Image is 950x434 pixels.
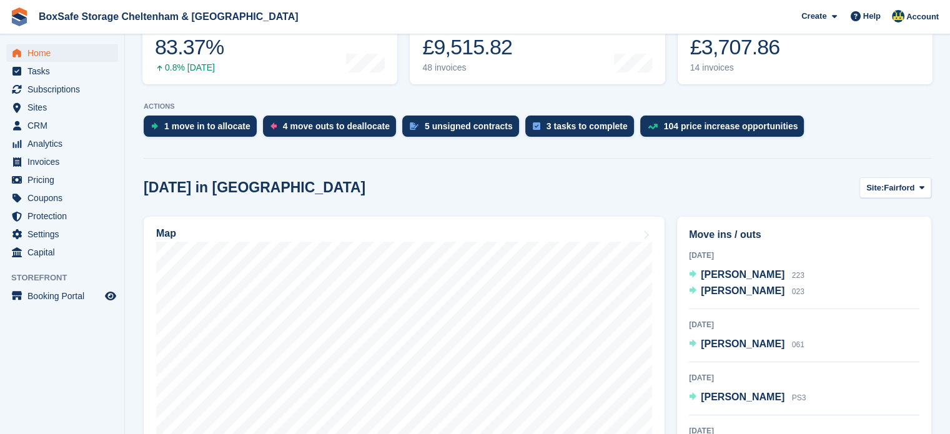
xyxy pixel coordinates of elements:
div: 0.8% [DATE] [155,62,224,73]
a: menu [6,207,118,225]
a: menu [6,287,118,305]
img: move_ins_to_allocate_icon-fdf77a2bb77ea45bf5b3d319d69a93e2d87916cf1d5bf7949dd705db3b84f3ca.svg [151,122,158,130]
a: menu [6,153,118,170]
span: [PERSON_NAME] [701,285,784,296]
span: Tasks [27,62,102,80]
span: Invoices [27,153,102,170]
p: ACTIONS [144,102,931,111]
a: Month-to-date sales £9,515.82 48 invoices [410,5,665,84]
a: 104 price increase opportunities [640,116,811,143]
img: price_increase_opportunities-93ffe204e8149a01c8c9dc8f82e8f89637d9d84a8eef4429ea346261dce0b2c0.svg [648,124,658,129]
a: 3 tasks to complete [525,116,640,143]
h2: [DATE] in [GEOGRAPHIC_DATA] [144,179,365,196]
span: 061 [792,340,804,349]
h2: Map [156,228,176,239]
div: 4 move outs to deallocate [283,121,390,131]
span: Coupons [27,189,102,207]
a: [PERSON_NAME] PS3 [689,390,806,406]
span: [PERSON_NAME] [701,392,784,402]
div: 48 invoices [422,62,515,73]
span: Home [27,44,102,62]
span: Fairford [884,182,914,194]
a: menu [6,44,118,62]
a: [PERSON_NAME] 061 [689,337,804,353]
a: menu [6,189,118,207]
span: [PERSON_NAME] [701,338,784,349]
a: menu [6,225,118,243]
a: menu [6,81,118,98]
span: 023 [792,287,804,296]
span: Subscriptions [27,81,102,98]
span: [PERSON_NAME] [701,269,784,280]
span: Account [906,11,939,23]
a: Awaiting payment £3,707.86 14 invoices [678,5,933,84]
a: 1 move in to allocate [144,116,263,143]
a: menu [6,171,118,189]
div: £3,707.86 [690,34,780,60]
img: contract_signature_icon-13c848040528278c33f63329250d36e43548de30e8caae1d1a13099fd9432cc5.svg [410,122,418,130]
span: PS3 [792,393,806,402]
img: task-75834270c22a3079a89374b754ae025e5fb1db73e45f91037f5363f120a921f8.svg [533,122,540,130]
div: 1 move in to allocate [164,121,250,131]
a: Occupancy 83.37% 0.8% [DATE] [142,5,397,84]
div: [DATE] [689,372,919,383]
a: menu [6,62,118,80]
a: Preview store [103,289,118,303]
a: [PERSON_NAME] 023 [689,284,804,300]
span: Settings [27,225,102,243]
a: menu [6,117,118,134]
span: Protection [27,207,102,225]
span: Storefront [11,272,124,284]
span: CRM [27,117,102,134]
div: 3 tasks to complete [547,121,628,131]
a: menu [6,99,118,116]
div: 14 invoices [690,62,780,73]
div: £9,515.82 [422,34,515,60]
div: [DATE] [689,319,919,330]
span: 223 [792,271,804,280]
span: Create [801,10,826,22]
span: Site: [866,182,884,194]
a: 4 move outs to deallocate [263,116,402,143]
img: move_outs_to_deallocate_icon-f764333ba52eb49d3ac5e1228854f67142a1ed5810a6f6cc68b1a99e826820c5.svg [270,122,277,130]
a: menu [6,244,118,261]
span: Pricing [27,171,102,189]
span: Sites [27,99,102,116]
div: 104 price increase opportunities [664,121,798,131]
a: [PERSON_NAME] 223 [689,267,804,284]
div: 83.37% [155,34,224,60]
img: stora-icon-8386f47178a22dfd0bd8f6a31ec36ba5ce8667c1dd55bd0f319d3a0aa187defe.svg [10,7,29,26]
a: BoxSafe Storage Cheltenham & [GEOGRAPHIC_DATA] [34,6,303,27]
span: Booking Portal [27,287,102,305]
button: Site: Fairford [859,177,931,198]
a: menu [6,135,118,152]
span: Analytics [27,135,102,152]
span: Capital [27,244,102,261]
a: 5 unsigned contracts [402,116,525,143]
div: 5 unsigned contracts [425,121,513,131]
h2: Move ins / outs [689,227,919,242]
span: Help [863,10,881,22]
div: [DATE] [689,250,919,261]
img: Kim Virabi [892,10,904,22]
